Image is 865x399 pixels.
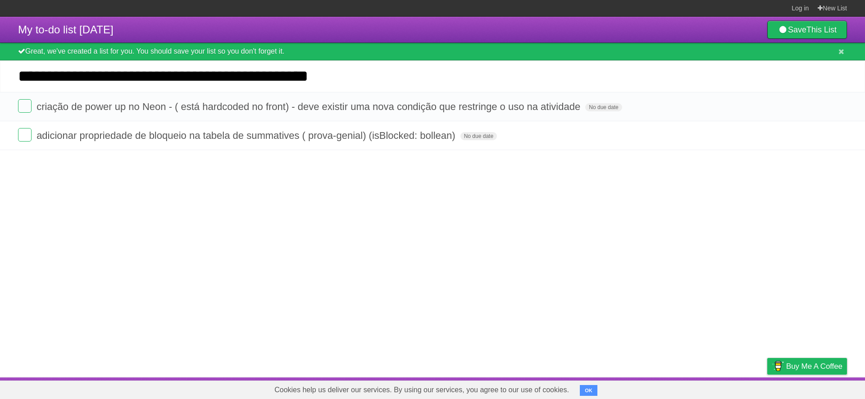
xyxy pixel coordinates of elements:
label: Done [18,99,32,113]
span: Cookies help us deliver our services. By using our services, you agree to our use of cookies. [265,381,578,399]
a: SaveThis List [767,21,847,39]
a: Buy me a coffee [767,358,847,375]
a: About [647,380,666,397]
span: criação de power up no Neon - ( está hardcoded no front) - deve existir uma nova condição que res... [36,101,583,112]
label: Done [18,128,32,142]
a: Developers [677,380,714,397]
a: Privacy [756,380,779,397]
button: OK [580,385,597,396]
span: No due date [585,103,622,111]
a: Suggest a feature [790,380,847,397]
b: This List [806,25,837,34]
span: My to-do list [DATE] [18,23,114,36]
a: Terms [725,380,745,397]
span: No due date [460,132,497,140]
img: Buy me a coffee [772,358,784,374]
span: adicionar propriedade de bloqueio na tabela de summatives ( prova-genial) (isBlocked: bollean) [36,130,457,141]
span: Buy me a coffee [786,358,842,374]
